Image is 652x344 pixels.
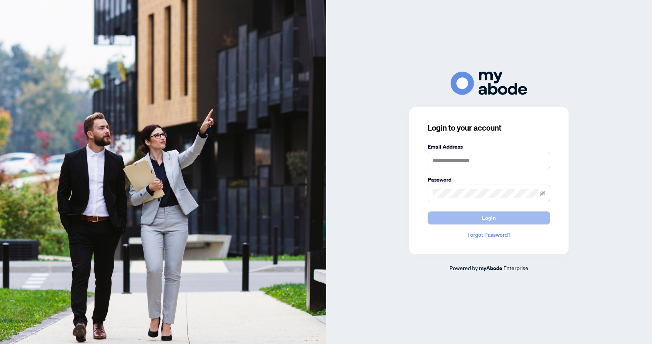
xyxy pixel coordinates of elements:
button: Login [428,211,550,224]
h3: Login to your account [428,123,550,133]
span: eye-invisible [540,191,545,196]
span: Powered by [449,264,478,271]
span: Enterprise [503,264,528,271]
label: Password [428,175,550,184]
img: ma-logo [451,72,527,95]
a: myAbode [479,264,502,272]
label: Email Address [428,143,550,151]
a: Forgot Password? [428,231,550,239]
span: Login [482,212,496,224]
